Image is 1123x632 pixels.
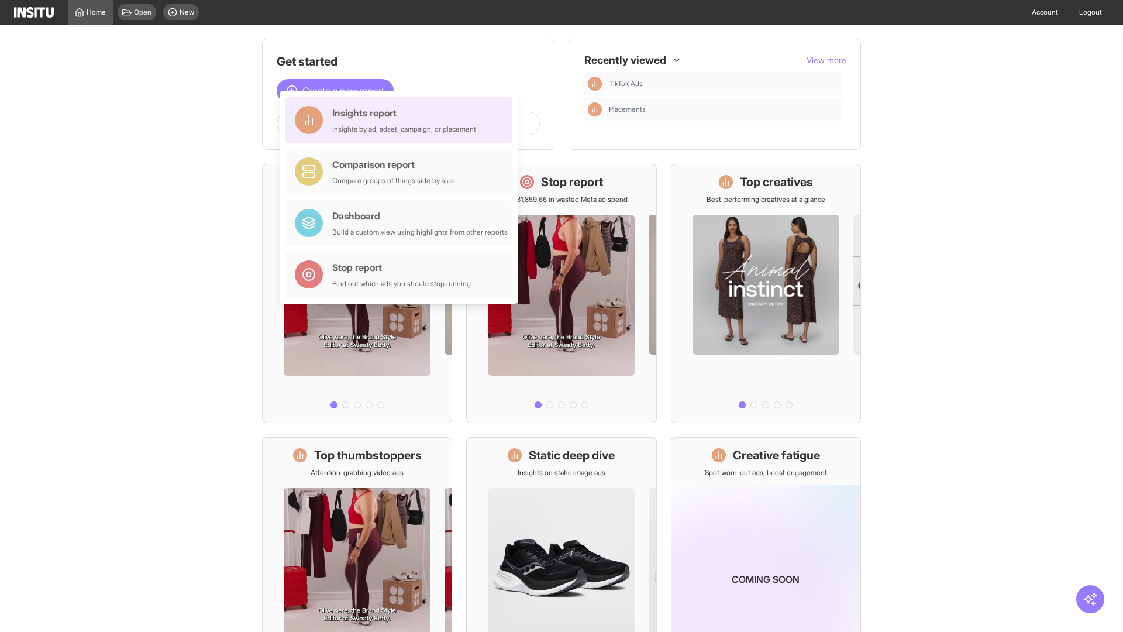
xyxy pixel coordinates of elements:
[314,447,422,463] h1: Top thumbstoppers
[277,53,540,70] h1: Get started
[609,79,643,88] span: TikTok Ads
[609,105,646,114] span: Placements
[332,106,476,120] div: Insights report
[740,174,813,190] h1: Top creatives
[332,157,455,171] div: Comparison report
[302,84,384,98] span: Create a new report
[332,279,471,288] div: Find out which ads you should stop running
[332,176,455,186] div: Compare groups of things side by side
[807,55,846,65] span: View more
[14,7,54,18] img: Logo
[332,125,476,134] div: Insights by ad, adset, campaign, or placement
[707,195,825,204] p: Best-performing creatives at a glance
[807,54,846,66] button: View more
[518,468,605,478] p: Insights on static image ads
[609,79,837,88] span: TikTok Ads
[529,447,615,463] h1: Static deep dive
[588,102,602,116] div: Insights
[332,209,508,223] div: Dashboard
[332,228,508,237] div: Build a custom view using highlights from other reports
[332,260,471,274] div: Stop report
[87,8,106,17] span: Home
[277,79,394,102] button: Create a new report
[466,164,656,423] a: Stop reportSave £31,859.66 in wasted Meta ad spend
[541,174,603,190] h1: Stop report
[609,105,837,114] span: Placements
[180,8,194,17] span: New
[134,8,151,17] span: Open
[671,164,861,423] a: Top creativesBest-performing creatives at a glance
[588,77,602,91] div: Insights
[311,468,404,478] p: Attention-grabbing video ads
[495,195,628,204] p: Save £31,859.66 in wasted Meta ad spend
[262,164,452,423] a: What's live nowSee all active ads instantly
